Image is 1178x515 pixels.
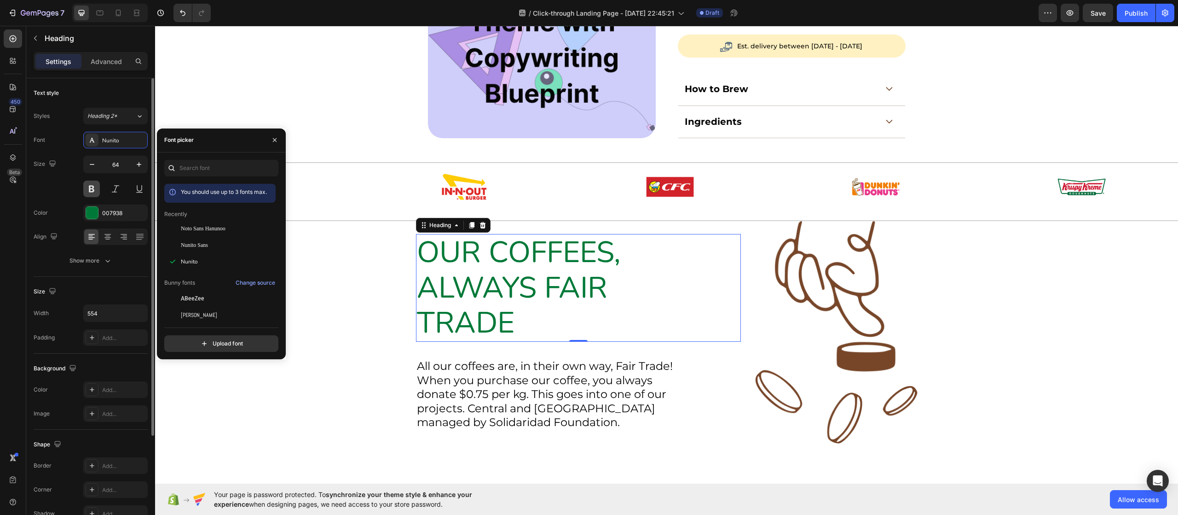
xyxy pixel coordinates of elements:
div: Image [34,410,50,418]
p: How to Brew [530,58,593,69]
p: 7 [60,7,64,18]
div: Padding [34,334,55,342]
span: Click-through Landing Page - [DATE] 22:45:21 [533,8,674,18]
div: Heading [272,195,298,204]
div: Background [34,363,78,375]
span: ABeeZee [181,294,204,303]
span: synchronize your theme style & enhance your experience [214,491,472,508]
div: Add... [102,486,145,494]
div: 450 [9,98,22,105]
span: Your page is password protected. To when designing pages, we need access to your store password. [214,490,508,509]
span: Allow access [1118,495,1159,504]
button: 7 [4,4,69,22]
div: Publish [1125,8,1148,18]
p: Bunny fonts [164,279,195,287]
p: Advanced [91,57,122,66]
div: Align [34,231,59,243]
p: Settings [46,57,71,66]
button: Allow access [1110,490,1167,509]
button: Change source [235,277,276,288]
button: Upload font [164,335,278,352]
div: Undo/Redo [173,4,211,22]
input: Auto [84,305,147,322]
span: Nunito [181,257,198,266]
button: Save [1083,4,1113,22]
div: 007938 [102,209,145,217]
img: gempages_432750572815254551-54205fed-5e5d-458d-bea4-c67cf1eafd2c.png [283,146,335,176]
div: Font picker [164,136,194,144]
div: Beta [7,169,22,176]
div: Size [34,158,58,170]
div: Shape [34,439,63,451]
p: Ingredients [530,90,587,102]
div: Text style [34,89,59,97]
span: Save [1091,9,1106,17]
p: All our coffees are, in their own way, Fair Trade! When you purchase our coffee, you always donat... [262,334,525,404]
span: You should use up to 3 fonts max. [181,188,267,195]
p: Recently [164,210,187,218]
button: Publish [1117,4,1155,22]
div: Color [34,386,48,394]
div: Corner [34,486,52,494]
h2: OUR COFFEES, ALWAYS FAIR TRADE [261,208,516,316]
img: gempages_432750572815254551-0aef729a-57d0-4ba2-ac26-25bf2b2657d4.png [901,146,952,176]
div: Color [34,209,48,217]
span: / [529,8,531,18]
span: [PERSON_NAME] [181,311,217,319]
span: Heading 2* [87,112,117,120]
div: Font [34,136,45,144]
div: Size [34,286,58,298]
img: gempages_432750572815254551-c0616a05-4942-4179-b085-d863493abb52.png [77,146,128,176]
div: Add... [102,386,145,394]
iframe: Design area [155,26,1178,484]
button: Show more [34,252,148,269]
input: Search font [164,160,278,176]
div: Add... [102,410,145,418]
div: Border [34,462,52,470]
div: Width [34,309,49,317]
button: Heading 2* [83,108,148,124]
img: gempages_432750572815254551-badb2c71-1228-424b-98e6-c1b7f12b1e5c.png [600,195,762,418]
img: gempages_432750572815254551-c227d1e4-4bb9-4c0e-8914-1686ca76ef6c.png [695,146,746,176]
div: Add... [102,462,145,470]
span: Nunito Sans [181,241,208,249]
div: Styles [34,112,50,120]
p: Heading [45,33,144,44]
div: Open Intercom Messenger [1147,470,1169,492]
img: gempages_432750572815254551-68c47fbf-faae-417b-b490-fd02771c3f81.png [489,146,540,176]
div: Show more [69,256,112,265]
div: Change source [236,279,275,287]
div: Add... [102,334,145,342]
span: Draft [705,9,719,17]
div: Nunito [102,136,145,145]
div: Upload font [200,339,243,348]
span: Noto Sans Hanunoo [181,224,225,233]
